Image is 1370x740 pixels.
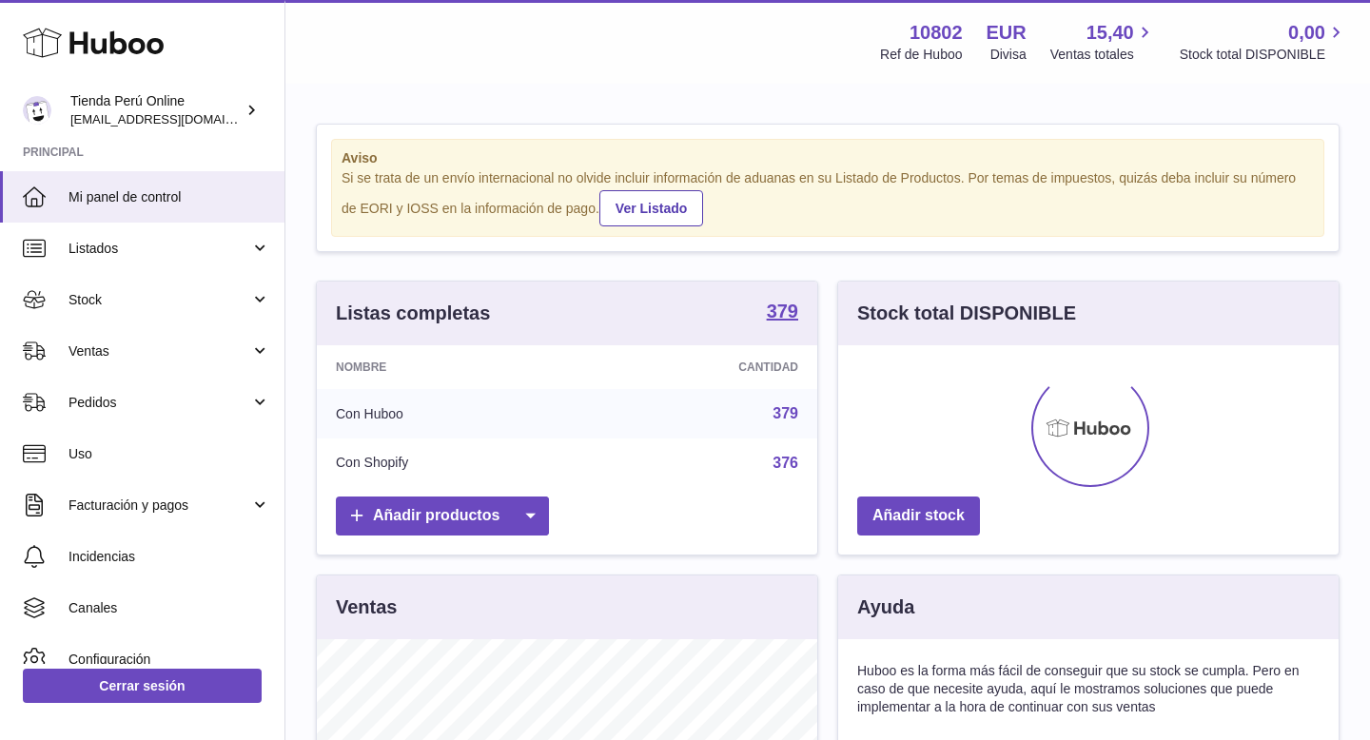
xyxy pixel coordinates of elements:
div: Si se trata de un envío internacional no olvide incluir información de aduanas en su Listado de P... [342,169,1314,226]
a: 15,40 Ventas totales [1050,20,1156,64]
strong: EUR [987,20,1027,46]
span: Configuración [68,651,270,669]
th: Nombre [317,345,582,389]
a: 379 [767,302,798,324]
span: Incidencias [68,548,270,566]
span: 15,40 [1086,20,1134,46]
a: Cerrar sesión [23,669,262,703]
span: Ventas totales [1050,46,1156,64]
span: Uso [68,445,270,463]
div: Ref de Huboo [880,46,962,64]
div: Divisa [990,46,1027,64]
h3: Listas completas [336,301,490,326]
span: Listados [68,240,250,258]
img: contacto@tiendaperuonline.com [23,96,51,125]
span: Pedidos [68,394,250,412]
a: 379 [773,405,798,421]
span: Stock [68,291,250,309]
p: Huboo es la forma más fácil de conseguir que su stock se cumpla. Pero en caso de que necesite ayu... [857,662,1320,716]
h3: Ayuda [857,594,914,620]
td: Con Huboo [317,389,582,438]
h3: Stock total DISPONIBLE [857,301,1076,326]
span: Canales [68,599,270,617]
strong: 379 [767,302,798,321]
th: Cantidad [582,345,817,389]
a: Ver Listado [599,190,703,226]
div: Tienda Perú Online [70,92,242,128]
h3: Ventas [336,594,397,620]
span: Ventas [68,342,250,360]
span: Facturación y pagos [68,497,250,515]
a: Añadir productos [336,497,549,536]
span: Stock total DISPONIBLE [1180,46,1347,64]
a: 0,00 Stock total DISPONIBLE [1180,20,1347,64]
a: Añadir stock [857,497,980,536]
a: 376 [773,455,798,471]
span: Mi panel de control [68,188,270,206]
span: 0,00 [1288,20,1325,46]
strong: 10802 [910,20,963,46]
span: [EMAIL_ADDRESS][DOMAIN_NAME] [70,111,280,127]
td: Con Shopify [317,438,582,488]
strong: Aviso [342,149,1314,167]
